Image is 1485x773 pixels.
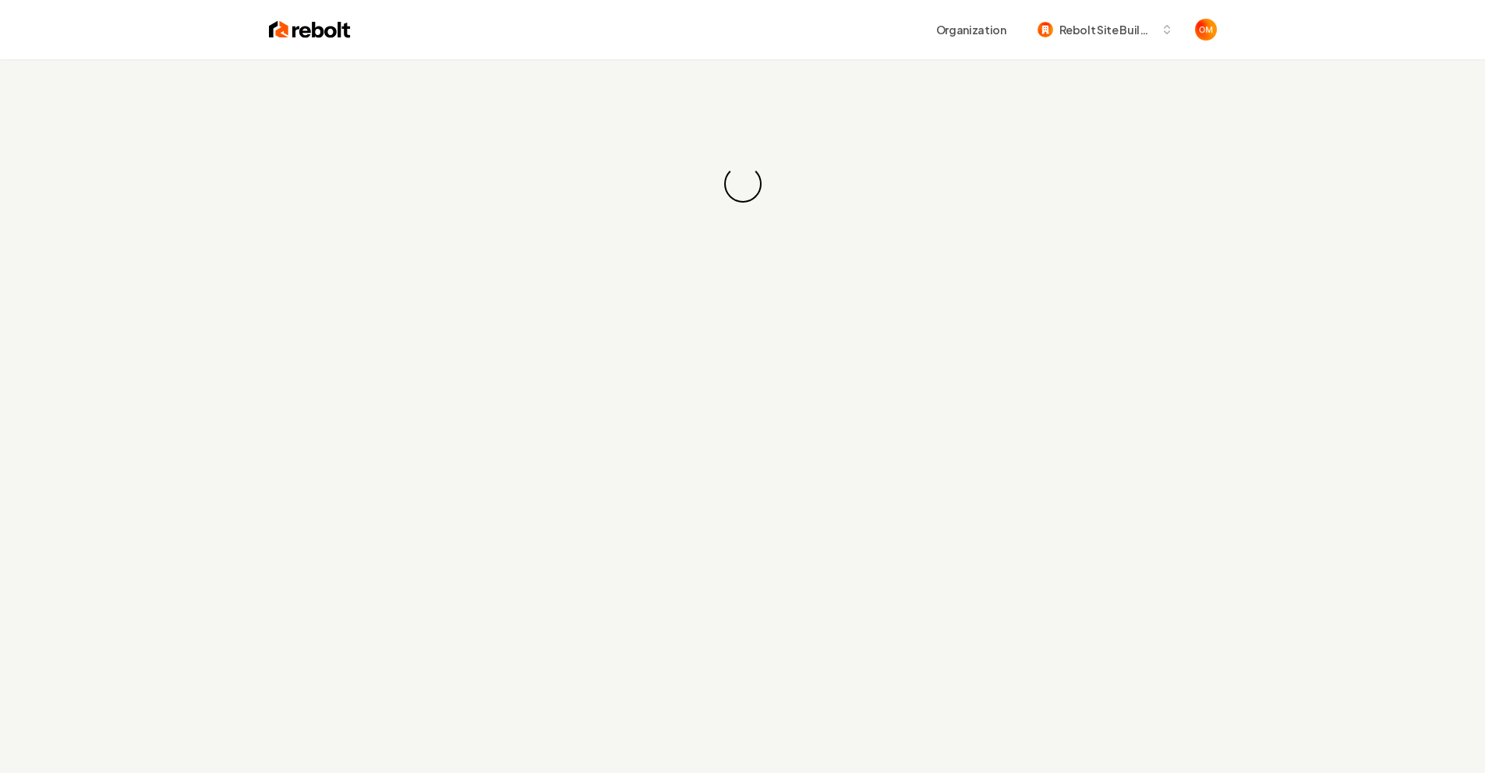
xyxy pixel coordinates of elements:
[269,19,351,41] img: Rebolt Logo
[1195,19,1217,41] img: Omar Molai
[717,158,769,210] div: Loading
[927,16,1016,44] button: Organization
[1038,22,1053,37] img: Rebolt Site Builder
[1059,22,1154,38] span: Rebolt Site Builder
[1195,19,1217,41] button: Open user button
